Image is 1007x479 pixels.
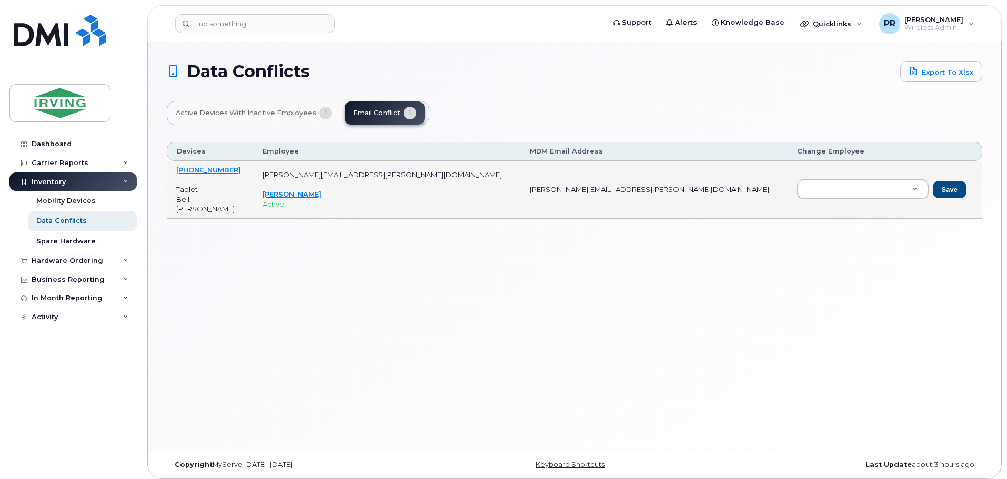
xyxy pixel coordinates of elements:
th: Employee [253,142,520,161]
strong: Copyright [175,461,213,468]
td: [PERSON_NAME][EMAIL_ADDRESS][PERSON_NAME][DOMAIN_NAME] [520,161,788,219]
span: Active Devices with Inactive Employees [176,109,316,117]
span: Data Conflicts [187,64,310,79]
a: [PERSON_NAME] [263,190,321,198]
button: Save [933,181,966,199]
a: Export to Xlsx [900,61,982,82]
div: about 3 hours ago [710,461,982,469]
a: Keyboard Shortcuts [536,461,605,468]
a: [PHONE_NUMBER] [176,166,241,174]
th: MDM Email Address [520,142,788,161]
span: 1 [319,107,332,119]
span: Active [263,200,284,208]
div: MyServe [DATE]–[DATE] [167,461,439,469]
p: Tablet Bell [PERSON_NAME] [176,185,244,214]
p: [PERSON_NAME][EMAIL_ADDRESS][PERSON_NAME][DOMAIN_NAME] [263,170,511,180]
strong: Last Update [865,461,912,468]
th: Change Employee [788,142,982,161]
th: Devices [167,142,253,161]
